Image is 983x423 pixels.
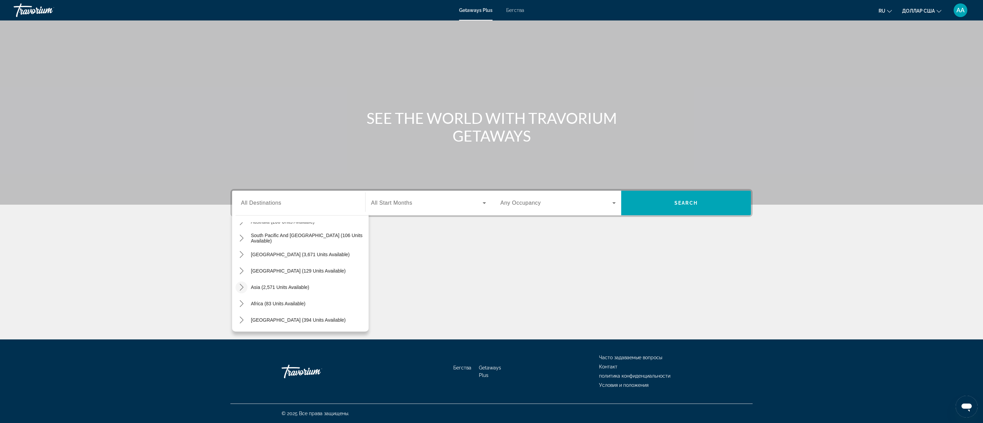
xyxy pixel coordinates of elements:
[251,233,365,244] span: South Pacific and [GEOGRAPHIC_DATA] (106 units available)
[879,6,892,16] button: Изменить язык
[282,411,349,416] font: © 2025 Все права защищены.
[599,355,662,360] a: Часто задаваемые вопросы
[236,281,247,293] button: Toggle Asia (2,571 units available) submenu
[236,314,247,326] button: Toggle Middle East (394 units available) submenu
[247,265,349,277] button: Select destination: Central America (129 units available)
[251,268,346,274] span: [GEOGRAPHIC_DATA] (129 units available)
[247,216,318,228] button: Select destination: Australia (236 units available)
[247,281,313,293] button: Select destination: Asia (2,571 units available)
[599,382,649,388] a: Условия и положения
[236,249,247,261] button: Toggle South America (3,671 units available) submenu
[282,361,350,382] a: Иди домой
[232,191,751,215] div: Search widget
[479,365,501,378] a: Getaways Plus
[599,373,670,379] a: политика конфиденциальности
[241,200,281,206] span: All Destinations
[232,212,369,332] div: Destination options
[247,314,349,326] button: Select destination: Middle East (394 units available)
[674,200,698,206] span: Search
[247,232,369,244] button: Select destination: South Pacific and Oceania (106 units available)
[14,1,82,19] a: Травориум
[506,8,524,13] a: Бегства
[251,252,350,257] span: [GEOGRAPHIC_DATA] (3,671 units available)
[459,8,493,13] a: Getaways Plus
[251,301,305,306] span: Africa (83 units available)
[236,298,247,310] button: Toggle Africa (83 units available) submenu
[236,265,247,277] button: Toggle Central America (129 units available) submenu
[500,200,541,206] span: Any Occupancy
[371,200,412,206] span: All Start Months
[236,232,247,244] button: Toggle South Pacific and Oceania (106 units available) submenu
[364,109,619,145] h1: SEE THE WORLD WITH TRAVORIUM GETAWAYS
[956,396,978,418] iframe: Кнопка запуска окна обмена сообщениями
[251,317,346,323] span: [GEOGRAPHIC_DATA] (394 units available)
[621,191,751,215] button: Search
[599,364,617,369] a: Контакт
[236,216,247,228] button: Toggle Australia (236 units available) submenu
[241,199,356,207] input: Select destination
[952,3,969,17] button: Меню пользователя
[879,8,885,14] font: ru
[902,8,935,14] font: доллар США
[453,365,471,370] a: Бегства
[247,248,353,261] button: Select destination: South America (3,671 units available)
[956,6,965,14] font: АА
[247,297,309,310] button: Select destination: Africa (83 units available)
[902,6,941,16] button: Изменить валюту
[251,285,309,290] span: Asia (2,571 units available)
